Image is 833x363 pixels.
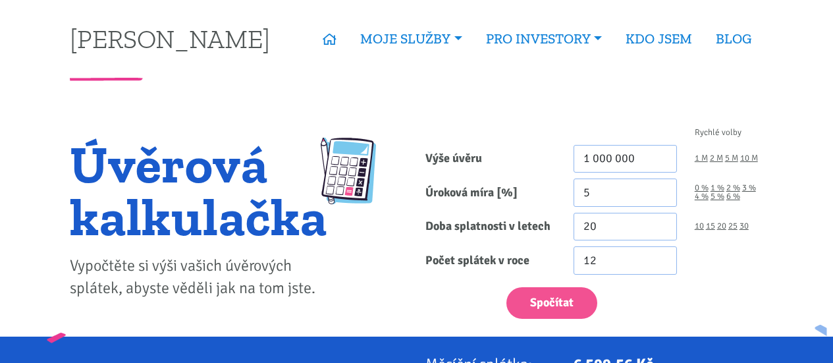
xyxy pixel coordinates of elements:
[740,154,758,163] a: 10 M
[417,213,565,241] label: Doba splatnosti v letech
[711,192,724,201] a: 5 %
[710,154,723,163] a: 2 M
[348,24,473,54] a: MOJE SLUŽBY
[614,24,704,54] a: KDO JSEM
[70,138,327,243] h1: Úvěrová kalkulačka
[474,24,614,54] a: PRO INVESTORY
[695,184,709,192] a: 0 %
[70,26,270,51] a: [PERSON_NAME]
[726,192,740,201] a: 6 %
[706,222,715,231] a: 15
[725,154,738,163] a: 5 M
[417,179,565,207] label: Úroková míra [%]
[695,192,709,201] a: 4 %
[704,24,763,54] a: BLOG
[728,222,738,231] a: 25
[739,222,749,231] a: 30
[742,184,756,192] a: 3 %
[506,287,597,320] button: Spočítat
[417,246,565,275] label: Počet splátek v roce
[695,222,704,231] a: 10
[417,145,565,173] label: Výše úvěru
[695,154,708,163] a: 1 M
[726,184,740,192] a: 2 %
[717,222,726,231] a: 20
[70,255,327,300] p: Vypočtěte si výši vašich úvěrových splátek, abyste věděli jak na tom jste.
[695,128,741,137] span: Rychlé volby
[711,184,724,192] a: 1 %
